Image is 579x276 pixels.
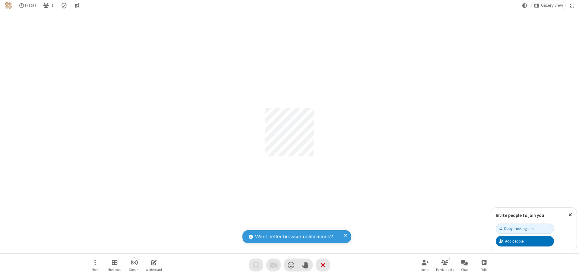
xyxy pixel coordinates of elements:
[496,236,554,246] button: Add people
[129,268,139,271] span: Stream
[106,256,124,274] button: Manage Breakout Rooms
[266,259,281,271] button: Video
[568,1,577,10] button: Fullscreen
[475,256,493,274] button: Open poll
[499,226,533,231] div: Copy meeting link
[447,256,452,262] div: 1
[51,3,54,8] span: 1
[17,1,38,10] div: Timer
[436,268,454,271] span: Participants
[72,1,82,10] button: Conversation
[284,259,298,271] button: Send a reaction
[416,256,434,274] button: Invite participants (⌘+Shift+I)
[532,1,565,10] button: Change layout
[92,268,98,271] span: More
[436,256,454,274] button: Open participant list
[249,259,263,271] button: Audio problem - check your Internet connection or call by phone
[455,256,473,274] button: Open chat
[316,259,330,271] button: End or leave meeting
[25,3,36,8] span: 00:00
[146,268,162,271] span: Whiteboard
[145,256,163,274] button: Open shared whiteboard
[86,256,104,274] button: Open menu
[40,1,56,10] button: Open participant list
[481,268,487,271] span: Polls
[125,256,143,274] button: Start streaming
[496,224,554,234] button: Copy meeting link
[496,212,544,218] label: Invite people to join you
[59,1,70,10] div: Meeting details Encryption enabled
[298,259,313,271] button: Raise hand
[255,233,333,241] span: Want better browser notifications?
[541,3,563,8] span: Gallery view
[564,208,577,222] button: Close popover
[520,1,530,10] button: Using system theme
[5,2,12,9] img: QA Selenium DO NOT DELETE OR CHANGE
[108,268,121,271] span: Breakout
[421,268,429,271] span: Invite
[461,268,468,271] span: Chat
